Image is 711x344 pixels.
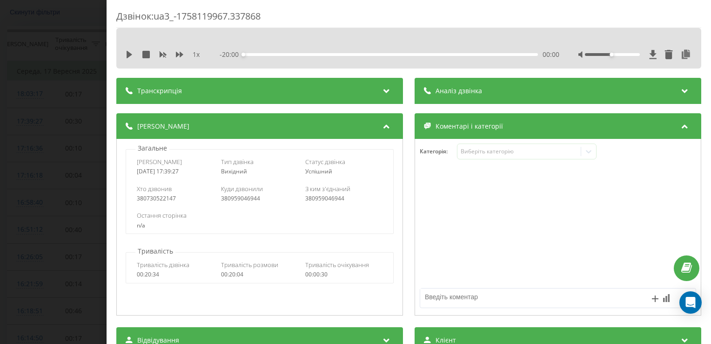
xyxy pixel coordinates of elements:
[221,271,298,278] div: 00:20:04
[306,195,383,202] div: 380959046944
[306,158,346,166] span: Статус дзвінка
[306,185,351,193] span: З ким з'єднаний
[137,158,182,166] span: [PERSON_NAME]
[116,10,701,28] div: Дзвінок : ua3_-1758119967.337868
[137,185,172,193] span: Хто дзвонив
[193,50,200,59] span: 1 x
[137,211,187,220] span: Остання сторінка
[221,185,263,193] span: Куди дзвонили
[420,148,457,155] h4: Категорія :
[137,122,189,131] span: [PERSON_NAME]
[220,50,243,59] span: - 20:00
[221,167,247,175] span: Вихідний
[137,168,214,175] div: [DATE] 17:39:27
[137,222,382,229] div: n/a
[306,271,383,278] div: 00:00:30
[137,195,214,202] div: 380730522147
[241,53,245,56] div: Accessibility label
[306,261,369,269] span: Тривалість очікування
[137,271,214,278] div: 00:20:34
[543,50,559,59] span: 00:00
[221,158,254,166] span: Тип дзвінка
[461,148,577,155] div: Виберіть категорію
[610,53,614,56] div: Accessibility label
[135,247,175,256] p: Тривалість
[137,86,182,96] span: Транскрипція
[137,261,189,269] span: Тривалість дзвінка
[221,195,298,202] div: 380959046944
[679,291,702,314] div: Open Intercom Messenger
[135,144,169,153] p: Загальне
[306,167,333,175] span: Успішний
[221,261,278,269] span: Тривалість розмови
[436,86,482,96] span: Аналіз дзвінка
[436,122,503,131] span: Коментарі і категорії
